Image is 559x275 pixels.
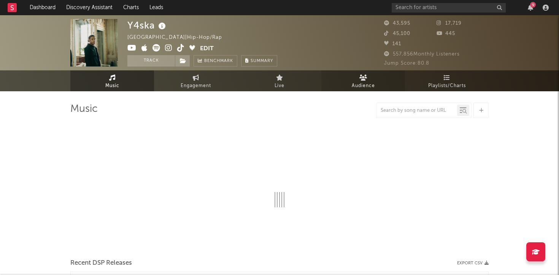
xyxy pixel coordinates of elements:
a: Playlists/Charts [405,70,489,91]
a: Engagement [154,70,238,91]
span: 43,595 [384,21,410,26]
span: Audience [352,81,375,91]
span: 141 [384,41,401,46]
button: Export CSV [457,261,489,265]
span: Benchmark [204,57,233,66]
span: Engagement [181,81,211,91]
span: 445 [437,31,455,36]
span: 45,100 [384,31,410,36]
span: Recent DSP Releases [70,259,132,268]
span: Jump Score: 80.8 [384,61,429,66]
a: Benchmark [194,55,237,67]
button: Summary [241,55,277,67]
span: Live [275,81,284,91]
div: [GEOGRAPHIC_DATA] | Hip-Hop/Rap [127,33,231,42]
button: 9 [528,5,533,11]
button: Edit [200,44,214,54]
span: 17,719 [437,21,462,26]
span: Music [105,81,119,91]
a: Audience [321,70,405,91]
a: Live [238,70,321,91]
input: Search by song name or URL [377,108,457,114]
span: Summary [251,59,273,63]
a: Music [70,70,154,91]
input: Search for artists [392,3,506,13]
span: 557,856 Monthly Listeners [384,52,460,57]
div: Y4ska [127,19,168,32]
span: Playlists/Charts [428,81,466,91]
div: 9 [530,2,536,8]
button: Track [127,55,175,67]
